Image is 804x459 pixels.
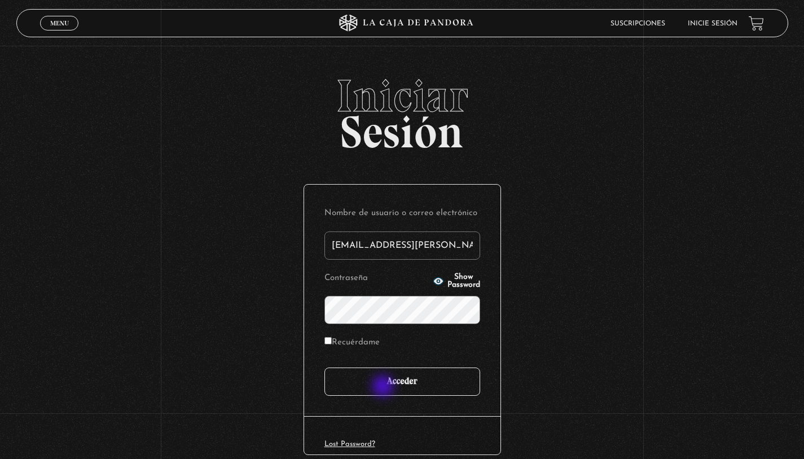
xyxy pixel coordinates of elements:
[433,273,480,289] button: Show Password
[447,273,480,289] span: Show Password
[324,337,332,344] input: Recuérdame
[610,20,665,27] a: Suscripciones
[688,20,737,27] a: Inicie sesión
[46,29,73,37] span: Cerrar
[324,205,480,222] label: Nombre de usuario o correo electrónico
[50,20,69,27] span: Menu
[324,270,429,287] label: Contraseña
[16,73,788,146] h2: Sesión
[324,440,375,448] a: Lost Password?
[324,334,380,352] label: Recuérdame
[749,16,764,31] a: View your shopping cart
[324,368,480,396] input: Acceder
[16,73,788,119] span: Iniciar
